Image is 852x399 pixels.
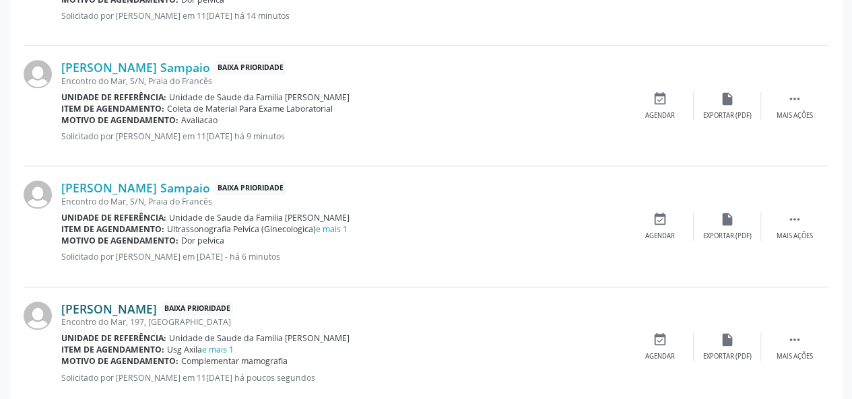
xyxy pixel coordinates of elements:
[181,235,224,246] span: Dor pelvica
[167,223,348,235] span: Ultrassonografia Pelvica (Ginecologica)
[61,60,210,75] a: [PERSON_NAME] Sampaio
[777,352,813,361] div: Mais ações
[61,212,166,223] b: Unidade de referência:
[653,212,667,227] i: event_available
[316,223,348,235] a: e mais 1
[61,316,626,328] div: Encontro do Mar, 197, [GEOGRAPHIC_DATA]
[61,344,164,355] b: Item de agendamento:
[169,332,350,344] span: Unidade de Saude da Familia [PERSON_NAME]
[61,180,210,195] a: [PERSON_NAME] Sampaio
[61,301,157,316] a: [PERSON_NAME]
[162,301,233,316] span: Baixa Prioridade
[181,355,288,367] span: Complementar mamografia
[777,111,813,120] div: Mais ações
[61,103,164,114] b: Item de agendamento:
[215,181,286,195] span: Baixa Prioridade
[61,251,626,262] p: Solicitado por [PERSON_NAME] em [DATE] - há 6 minutos
[61,235,178,246] b: Motivo de agendamento:
[169,212,350,223] span: Unidade de Saude da Familia [PERSON_NAME]
[645,352,675,361] div: Agendar
[181,114,218,126] span: Avaliacao
[61,10,626,22] p: Solicitado por [PERSON_NAME] em 11[DATE] há 14 minutos
[61,92,166,103] b: Unidade de referência:
[61,332,166,344] b: Unidade de referência:
[169,92,350,103] span: Unidade de Saude da Familia [PERSON_NAME]
[787,332,802,347] i: 
[24,301,52,330] img: img
[61,196,626,207] div: Encontro do Mar, S/N, Praia do Francês
[24,60,52,88] img: img
[167,344,234,355] span: Usg Axila
[653,332,667,347] i: event_available
[202,344,234,355] a: e mais 1
[61,114,178,126] b: Motivo de agendamento:
[24,180,52,209] img: img
[645,231,675,241] div: Agendar
[61,75,626,87] div: Encontro do Mar, S/N, Praia do Francês
[167,103,333,114] span: Coleta de Material Para Exame Laboratorial
[61,223,164,235] b: Item de agendamento:
[61,131,626,142] p: Solicitado por [PERSON_NAME] em 11[DATE] há 9 minutos
[61,355,178,367] b: Motivo de agendamento:
[720,332,735,347] i: insert_drive_file
[703,231,752,241] div: Exportar (PDF)
[720,92,735,106] i: insert_drive_file
[653,92,667,106] i: event_available
[703,111,752,120] div: Exportar (PDF)
[645,111,675,120] div: Agendar
[720,212,735,227] i: insert_drive_file
[61,372,626,384] p: Solicitado por [PERSON_NAME] em 11[DATE] há poucos segundos
[215,61,286,75] span: Baixa Prioridade
[777,231,813,241] div: Mais ações
[703,352,752,361] div: Exportar (PDF)
[787,212,802,227] i: 
[787,92,802,106] i: 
